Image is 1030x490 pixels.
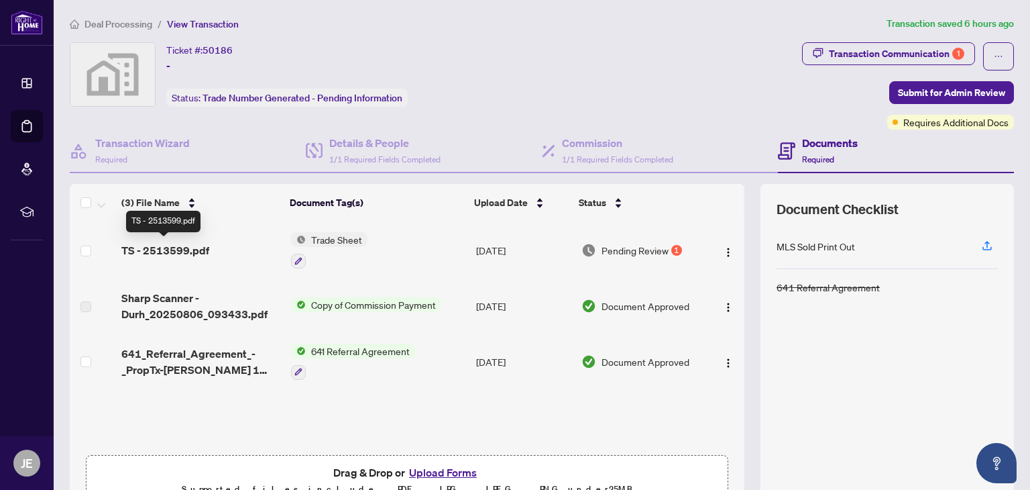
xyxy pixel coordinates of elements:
[158,16,162,32] li: /
[121,195,180,210] span: (3) File Name
[291,344,306,358] img: Status Icon
[718,295,739,317] button: Logo
[166,42,233,58] div: Ticket #:
[994,52,1003,61] span: ellipsis
[116,184,285,222] th: (3) File Name
[829,43,964,64] div: Transaction Communication
[471,333,576,391] td: [DATE]
[166,89,408,107] div: Status:
[802,154,834,164] span: Required
[573,184,703,222] th: Status
[889,81,1014,104] button: Submit for Admin Review
[121,242,209,258] span: TS - 2513599.pdf
[802,135,858,151] h4: Documents
[121,346,280,378] span: 641_Referral_Agreement_-_PropTx-[PERSON_NAME] 1 2.pdf
[471,222,576,279] td: [DATE]
[329,135,441,151] h4: Details & People
[471,279,576,333] td: [DATE]
[291,297,306,312] img: Status Icon
[333,464,481,481] span: Drag & Drop or
[898,82,1005,103] span: Submit for Admin Review
[306,232,367,247] span: Trade Sheet
[903,115,1009,130] span: Requires Additional Docs
[581,243,596,258] img: Document Status
[291,344,415,380] button: Status Icon641 Referral Agreement
[291,232,367,268] button: Status IconTrade Sheet
[581,299,596,313] img: Document Status
[84,18,152,30] span: Deal Processing
[602,354,689,369] span: Document Approved
[166,58,170,74] span: -
[284,184,469,222] th: Document Tag(s)
[291,297,441,312] button: Status IconCopy of Commission Payment
[723,247,734,258] img: Logo
[562,154,673,164] span: 1/1 Required Fields Completed
[562,135,673,151] h4: Commission
[718,351,739,373] button: Logo
[469,184,573,222] th: Upload Date
[405,464,481,481] button: Upload Forms
[723,302,734,313] img: Logo
[802,42,975,65] button: Transaction Communication1
[306,344,415,358] span: 641 Referral Agreement
[777,280,880,295] div: 641 Referral Agreement
[70,19,79,29] span: home
[671,245,682,256] div: 1
[11,10,43,35] img: logo
[167,18,239,30] span: View Transaction
[21,454,33,473] span: JE
[95,135,190,151] h4: Transaction Wizard
[952,48,964,60] div: 1
[581,354,596,369] img: Document Status
[777,200,899,219] span: Document Checklist
[95,154,127,164] span: Required
[126,211,201,232] div: TS - 2513599.pdf
[777,239,855,254] div: MLS Sold Print Out
[329,154,441,164] span: 1/1 Required Fields Completed
[602,243,669,258] span: Pending Review
[306,297,441,312] span: Copy of Commission Payment
[579,195,606,210] span: Status
[886,16,1014,32] article: Transaction saved 6 hours ago
[976,443,1017,483] button: Open asap
[723,358,734,369] img: Logo
[474,195,528,210] span: Upload Date
[121,290,280,322] span: Sharp Scanner - Durh_20250806_093433.pdf
[203,44,233,56] span: 50186
[70,43,155,106] img: svg%3e
[291,232,306,247] img: Status Icon
[602,299,689,313] span: Document Approved
[718,240,739,261] button: Logo
[203,92,402,104] span: Trade Number Generated - Pending Information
